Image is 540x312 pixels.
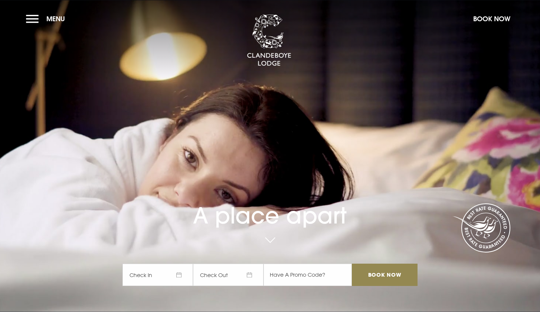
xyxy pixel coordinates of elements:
span: Check Out [193,264,264,286]
h1: A place apart [122,183,417,229]
input: Have A Promo Code? [264,264,352,286]
img: Clandeboye Lodge [247,15,291,67]
span: Check In [122,264,193,286]
button: Book Now [469,11,514,27]
span: Menu [46,15,65,23]
input: Book Now [352,264,417,286]
button: Menu [26,11,69,27]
